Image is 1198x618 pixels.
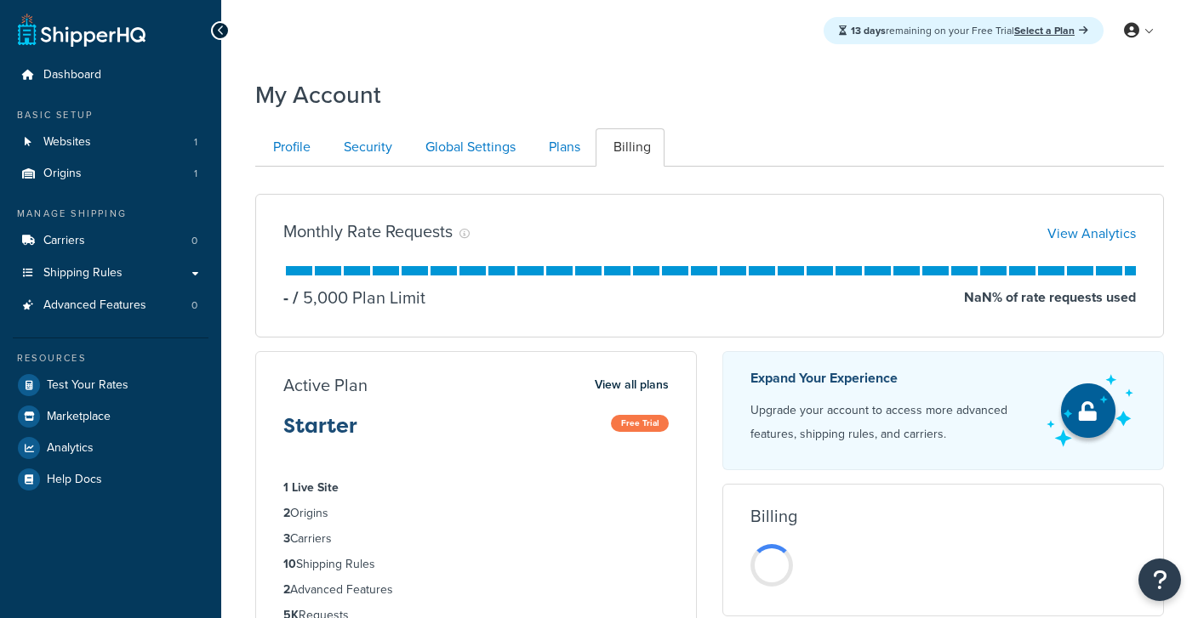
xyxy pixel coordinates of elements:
p: NaN % of rate requests used [964,286,1136,309]
a: Marketplace [13,401,208,432]
strong: 2 [283,504,290,522]
a: View Analytics [1047,224,1136,243]
strong: 13 days [851,23,886,38]
li: Websites [13,127,208,158]
a: Security [326,128,406,167]
strong: 3 [283,530,290,547]
a: Test Your Rates [13,370,208,400]
a: Profile [255,128,324,167]
span: Marketplace [47,410,111,424]
span: Carriers [43,234,85,248]
a: Shipping Rules [13,258,208,289]
a: Select a Plan [1014,23,1088,38]
div: Manage Shipping [13,207,208,221]
h3: Active Plan [283,376,368,394]
span: Advanced Features [43,298,146,313]
h1: My Account [255,78,381,111]
a: Expand Your Experience Upgrade your account to access more advanced features, shipping rules, and... [722,351,1164,470]
span: 0 [191,298,197,313]
a: Websites 1 [13,127,208,158]
p: Upgrade your account to access more advanced features, shipping rules, and carriers. [750,399,1031,446]
h3: Monthly Rate Requests [283,222,453,241]
span: Dashboard [43,68,101,82]
li: Origins [283,504,669,523]
span: 0 [191,234,197,248]
div: Resources [13,351,208,366]
strong: 1 Live Site [283,479,339,496]
a: Plans [531,128,594,167]
a: Analytics [13,433,208,463]
span: Websites [43,135,91,150]
span: 1 [194,167,197,181]
p: Expand Your Experience [750,366,1031,390]
span: Analytics [47,441,94,456]
p: - [283,286,288,309]
strong: 2 [283,581,290,598]
a: Dashboard [13,60,208,91]
a: Global Settings [408,128,529,167]
h3: Billing [750,507,797,525]
a: ShipperHQ Home [18,13,145,47]
a: Origins 1 [13,158,208,190]
h3: Starter [283,415,357,451]
span: 1 [194,135,197,150]
div: Basic Setup [13,108,208,122]
span: / [293,285,299,310]
a: Carriers 0 [13,225,208,257]
a: Help Docs [13,464,208,495]
a: Advanced Features 0 [13,290,208,321]
li: Advanced Features [13,290,208,321]
li: Carriers [13,225,208,257]
div: remaining on your Free Trial [824,17,1104,44]
span: Origins [43,167,82,181]
span: Free Trial [611,415,669,432]
span: Test Your Rates [47,378,128,393]
p: 5,000 Plan Limit [288,286,425,309]
li: Carriers [283,530,669,548]
li: Advanced Features [283,581,669,599]
span: Help Docs [47,473,102,487]
li: Origins [13,158,208,190]
span: Shipping Rules [43,266,123,281]
strong: 10 [283,555,296,573]
li: Shipping Rules [283,555,669,574]
a: View all plans [595,374,669,396]
button: Open Resource Center [1138,558,1181,601]
a: Billing [596,128,665,167]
